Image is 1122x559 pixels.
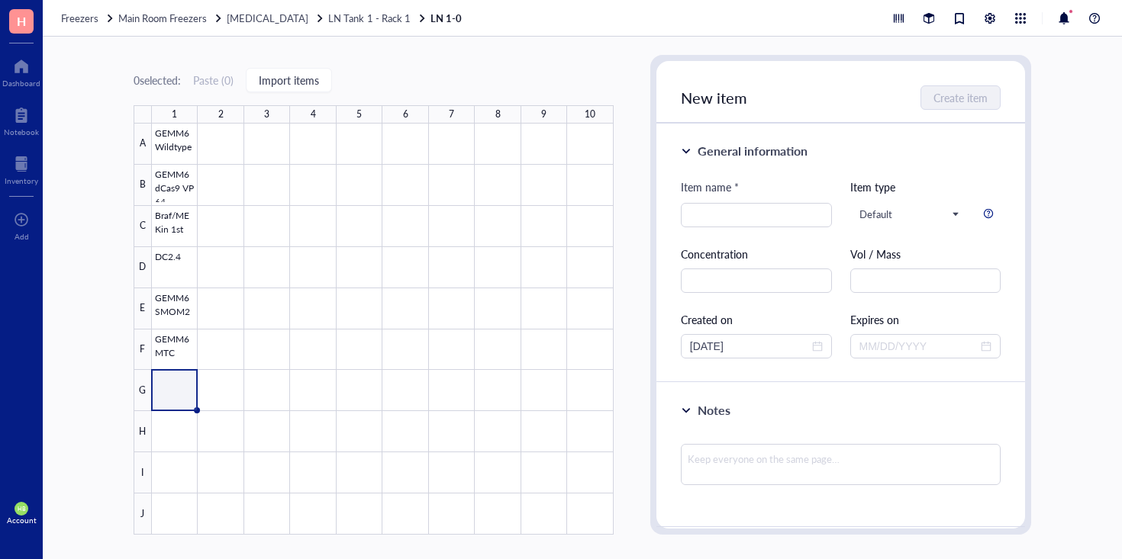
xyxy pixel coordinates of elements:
div: Inventory [5,176,38,185]
div: General information [698,142,808,160]
div: 4 [311,105,316,124]
button: Paste (0) [193,68,234,92]
div: H [134,411,152,452]
a: Inventory [5,152,38,185]
div: Account [7,516,37,525]
a: [MEDICAL_DATA]LN Tank 1 - Rack 1 [227,11,427,25]
div: 2 [218,105,224,124]
div: 8 [495,105,501,124]
span: LN Tank 1 - Rack 1 [328,11,410,25]
span: HB [18,506,25,512]
span: Main Room Freezers [118,11,207,25]
div: Expires on [850,311,1001,328]
span: Freezers [61,11,98,25]
div: E [134,288,152,329]
div: 3 [264,105,269,124]
div: F [134,329,152,371]
span: H [17,11,26,31]
div: 6 [403,105,408,124]
div: 7 [449,105,454,124]
span: [MEDICAL_DATA] [227,11,308,25]
div: Created on [681,311,832,328]
button: Import items [246,68,332,92]
span: Default [859,207,959,221]
div: D [134,247,152,288]
input: MM/DD/YYYY [690,338,809,355]
div: A [134,124,152,165]
div: J [134,493,152,535]
span: New item [681,87,747,108]
a: Freezers [61,11,115,25]
a: Notebook [4,103,39,137]
div: Notebook [4,127,39,137]
div: 5 [356,105,362,124]
div: B [134,165,152,206]
div: 0 selected: [134,72,181,88]
div: Concentration [681,246,832,262]
div: Vol / Mass [850,246,1001,262]
div: 9 [541,105,546,124]
div: G [134,370,152,411]
div: Notes [698,401,730,419]
div: Add [15,232,29,241]
div: Item type [850,178,1001,195]
div: 10 [585,105,595,124]
div: Item name [681,178,739,195]
div: 1 [172,105,177,124]
div: C [134,206,152,247]
span: Import items [259,74,319,86]
input: MM/DD/YYYY [859,338,979,355]
a: LN 1-0 [430,11,465,25]
div: I [134,452,152,493]
a: Main Room Freezers [118,11,224,25]
a: Dashboard [2,54,40,88]
button: Create item [920,85,1001,110]
div: Dashboard [2,79,40,88]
